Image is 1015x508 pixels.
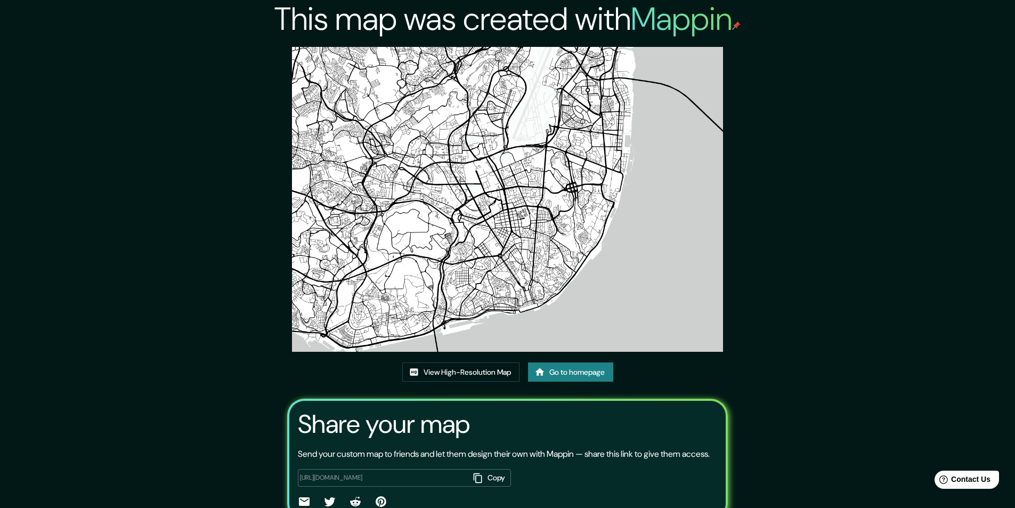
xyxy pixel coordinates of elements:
button: Copy [469,469,511,487]
img: mappin-pin [732,21,741,30]
a: Go to homepage [528,362,613,382]
img: created-map [292,47,723,352]
a: View High-Resolution Map [402,362,519,382]
iframe: Help widget launcher [920,466,1003,496]
h3: Share your map [298,409,470,439]
p: Send your custom map to friends and let them design their own with Mappin — share this link to gi... [298,448,710,461]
